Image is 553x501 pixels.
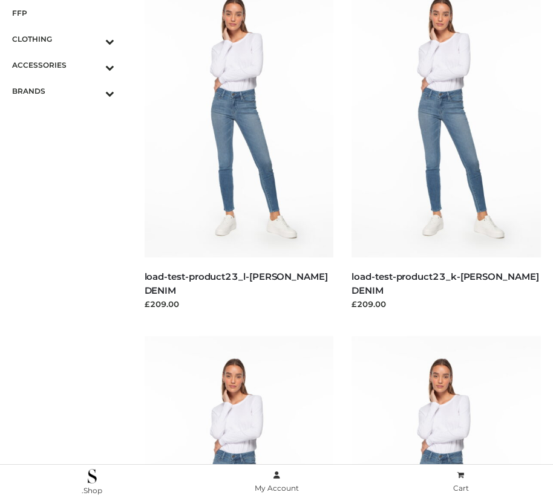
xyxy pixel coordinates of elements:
[88,469,97,483] img: .Shop
[352,298,541,310] div: £209.00
[185,468,369,496] a: My Account
[255,483,299,493] span: My Account
[145,271,328,296] a: load-test-product23_l-[PERSON_NAME] DENIM
[72,78,114,104] button: Toggle Submenu
[12,58,114,72] span: ACCESSORIES
[72,52,114,78] button: Toggle Submenu
[12,6,114,20] span: FFP
[82,486,102,495] span: .Shop
[352,271,538,296] a: load-test-product23_k-[PERSON_NAME] DENIM
[12,52,114,78] a: ACCESSORIESToggle Submenu
[12,78,114,104] a: BRANDSToggle Submenu
[12,84,114,98] span: BRANDS
[12,32,114,46] span: CLOTHING
[72,26,114,52] button: Toggle Submenu
[453,483,469,493] span: Cart
[145,298,334,310] div: £209.00
[368,468,553,496] a: Cart
[12,26,114,52] a: CLOTHINGToggle Submenu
